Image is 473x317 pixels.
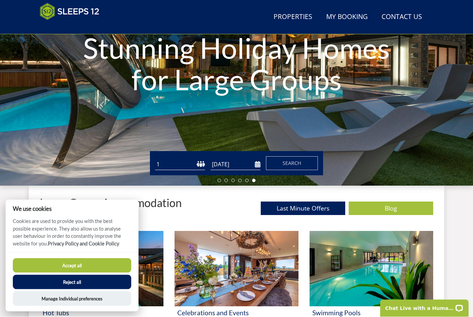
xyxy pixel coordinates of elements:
[40,197,182,209] p: Large Group Accommodation
[177,309,295,317] h3: Celebrations and Events
[283,160,301,167] span: Search
[379,9,425,25] a: Contact Us
[323,9,371,25] a: My Booking
[71,19,402,109] h1: Stunning Holiday Homes for Large Groups
[40,3,99,20] img: Sleeps 12
[376,295,473,317] iframe: LiveChat chat widget
[310,231,433,307] img: 'Swimming Pools' - Large Group Accommodation Holiday Ideas
[48,241,119,246] a: Privacy Policy and Cookie Policy
[43,309,161,317] h3: Hot Tubs
[349,202,433,215] a: Blog
[13,291,131,306] button: Manage Individual preferences
[6,217,139,252] p: Cookies are used to provide you with the best possible experience. They also allow us to analyse ...
[13,258,131,273] button: Accept all
[211,159,260,170] input: Arrival Date
[6,205,139,212] h2: We use cookies
[261,202,345,215] a: Last Minute Offers
[312,309,430,317] h3: Swimming Pools
[271,9,315,25] a: Properties
[175,231,298,307] img: 'Celebrations and Events' - Large Group Accommodation Holiday Ideas
[13,275,131,289] button: Reject all
[266,157,318,170] button: Search
[36,24,109,30] iframe: Customer reviews powered by Trustpilot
